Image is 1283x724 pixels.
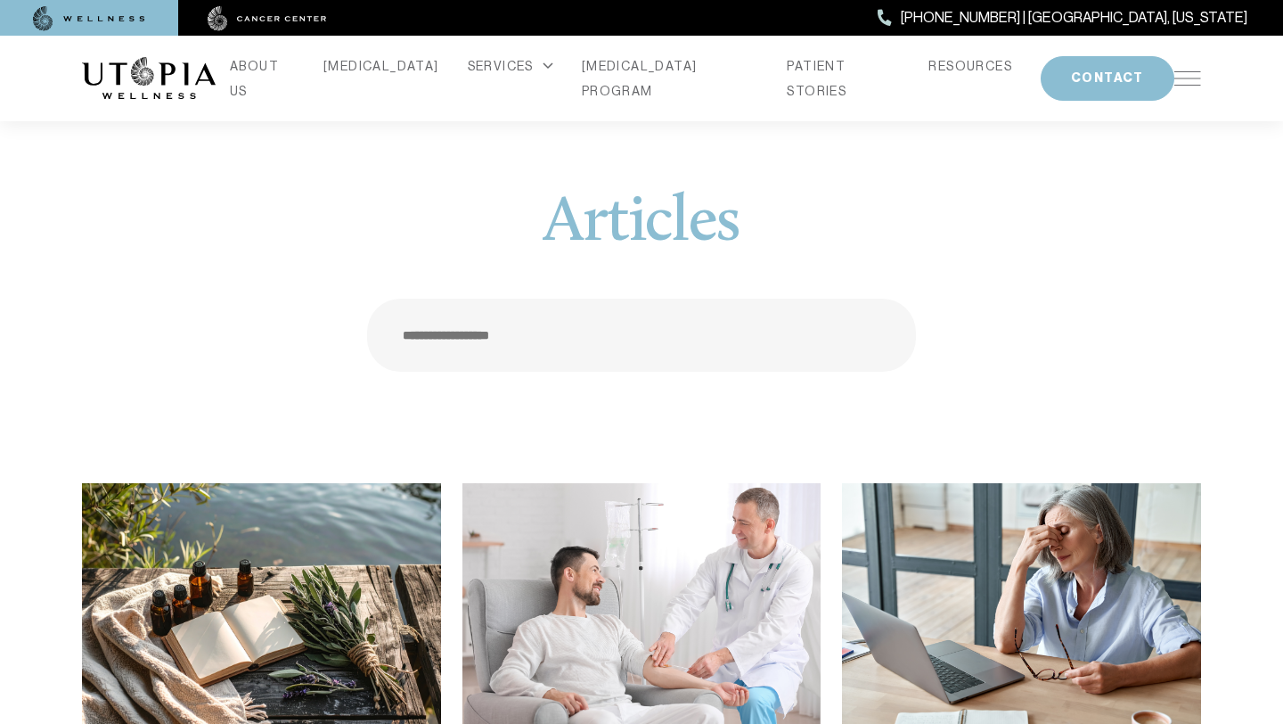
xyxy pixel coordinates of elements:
a: RESOURCES [928,53,1012,78]
button: CONTACT [1041,56,1174,101]
h1: Articles [367,192,916,256]
img: icon-hamburger [1174,71,1201,86]
div: SERVICES [468,53,553,78]
a: PATIENT STORIES [787,53,900,103]
a: [MEDICAL_DATA] [323,53,439,78]
a: [MEDICAL_DATA] PROGRAM [582,53,759,103]
img: wellness [33,6,145,31]
img: cancer center [208,6,327,31]
img: logo [82,57,216,100]
a: ABOUT US [230,53,295,103]
a: [PHONE_NUMBER] | [GEOGRAPHIC_DATA], [US_STATE] [878,6,1247,29]
span: [PHONE_NUMBER] | [GEOGRAPHIC_DATA], [US_STATE] [901,6,1247,29]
